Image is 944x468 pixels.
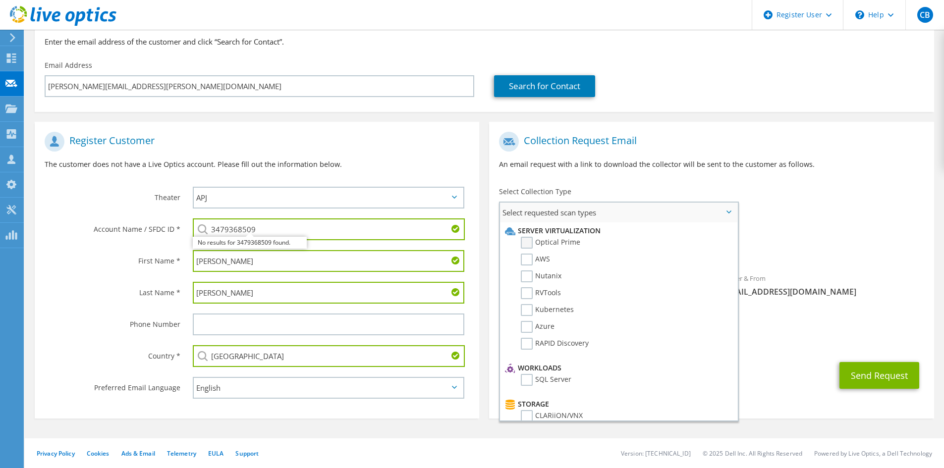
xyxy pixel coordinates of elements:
span: CB [917,7,933,23]
div: No results for 3479368509 found. [193,237,307,249]
p: An email request with a link to download the collector will be sent to the customer as follows. [499,159,924,170]
label: Theater [45,187,180,203]
a: Support [235,449,259,458]
label: RVTools [521,287,561,299]
label: Optical Prime [521,237,580,249]
h1: Collection Request Email [499,132,919,152]
div: Sender & From [712,268,934,302]
label: Nutanix [521,270,561,282]
label: Phone Number [45,313,180,329]
svg: \n [855,10,864,19]
div: Requested Collections [489,226,934,263]
label: AWS [521,254,550,265]
li: Powered by Live Optics, a Dell Technology [814,449,932,458]
a: Ads & Email [121,449,155,458]
span: [EMAIL_ADDRESS][DOMAIN_NAME] [722,286,924,297]
li: Workloads [502,362,732,374]
div: To [489,268,712,313]
label: Kubernetes [521,304,574,316]
label: Azure [521,321,555,333]
label: CLARiiON/VNX [521,410,583,422]
label: RAPID Discovery [521,338,589,350]
label: Email Address [45,60,92,70]
li: Server Virtualization [502,225,732,237]
li: Storage [502,398,732,410]
button: Send Request [839,362,919,389]
a: Search for Contact [494,75,595,97]
label: Account Name / SFDC ID * [45,218,180,234]
p: The customer does not have a Live Optics account. Please fill out the information below. [45,159,469,170]
label: Preferred Email Language [45,377,180,393]
label: First Name * [45,250,180,266]
label: Select Collection Type [499,187,571,197]
span: Select requested scan types [500,203,737,222]
a: EULA [208,449,223,458]
label: Country * [45,345,180,361]
a: Telemetry [167,449,196,458]
h3: Enter the email address of the customer and click “Search for Contact”. [45,36,924,47]
a: Privacy Policy [37,449,75,458]
h1: Register Customer [45,132,464,152]
li: Version: [TECHNICAL_ID] [621,449,691,458]
li: © 2025 Dell Inc. All Rights Reserved [703,449,802,458]
label: Last Name * [45,282,180,298]
a: Cookies [87,449,110,458]
div: CC & Reply To [489,318,934,352]
label: SQL Server [521,374,571,386]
